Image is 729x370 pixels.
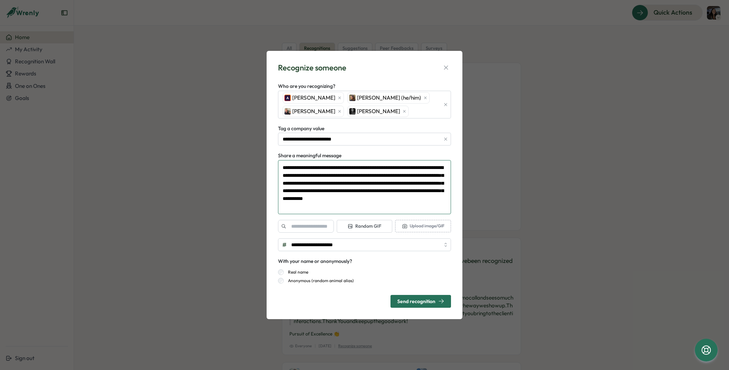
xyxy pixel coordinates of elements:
[284,269,308,275] label: Real name
[278,258,352,265] div: With your name or anonymously?
[278,83,335,90] label: Who are you recognizing?
[278,152,341,160] label: Share a meaningful message
[349,95,356,101] img: Ross Chapman (he/him)
[397,298,444,304] div: Send recognition
[292,94,335,102] span: [PERSON_NAME]
[357,94,421,102] span: [PERSON_NAME] (he/him)
[284,278,354,284] label: Anonymous (random animal alias)
[278,125,324,133] label: Tag a company value
[357,107,400,115] span: [PERSON_NAME]
[337,220,393,233] button: Random GIF
[347,223,381,229] span: Random GIF
[349,108,356,115] img: Vic de Aranzeta
[284,108,291,115] img: Mark Buckner
[278,62,346,73] div: Recognize someone
[292,107,335,115] span: [PERSON_NAME]
[390,295,451,308] button: Send recognition
[284,95,291,101] img: Adrien Young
